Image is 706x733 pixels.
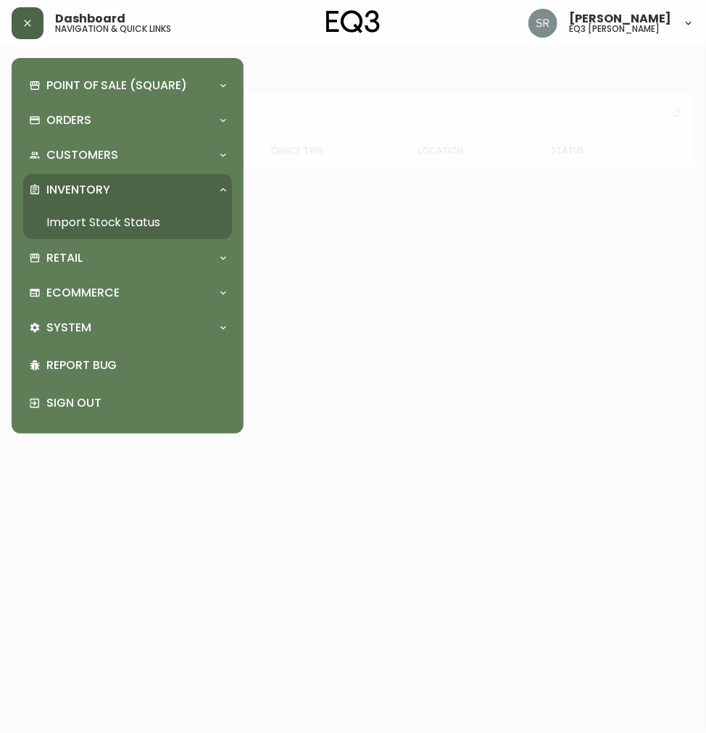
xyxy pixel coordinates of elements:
[46,78,187,94] p: Point of Sale (Square)
[23,242,232,274] div: Retail
[23,206,232,239] a: Import Stock Status
[23,174,232,206] div: Inventory
[46,147,118,163] p: Customers
[23,384,232,422] div: Sign Out
[23,312,232,344] div: System
[46,320,91,336] p: System
[23,104,232,136] div: Orders
[46,285,120,301] p: Ecommerce
[46,112,91,128] p: Orders
[23,347,232,384] div: Report Bug
[326,10,380,33] img: logo
[528,9,557,38] img: ecb3b61e70eec56d095a0ebe26764225
[23,70,232,102] div: Point of Sale (Square)
[55,25,171,33] h5: navigation & quick links
[46,357,226,373] p: Report Bug
[55,13,125,25] span: Dashboard
[569,13,671,25] span: [PERSON_NAME]
[46,395,226,411] p: Sign Out
[46,250,83,266] p: Retail
[23,139,232,171] div: Customers
[23,277,232,309] div: Ecommerce
[46,182,110,198] p: Inventory
[569,25,660,33] h5: eq3 [PERSON_NAME]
